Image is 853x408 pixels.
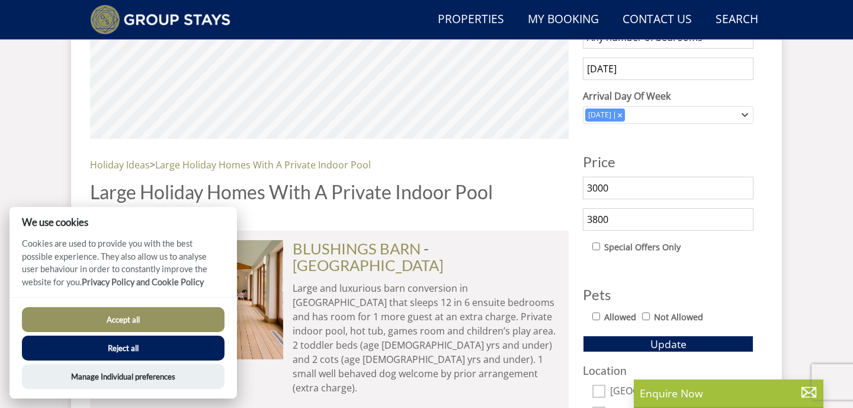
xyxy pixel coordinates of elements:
a: Holiday Ideas [90,158,150,171]
label: Not Allowed [654,311,703,324]
button: Manage Individual preferences [22,364,225,389]
a: BLUSHINGS BARN [293,240,421,257]
label: [GEOGRAPHIC_DATA] [610,385,753,399]
h1: Large Holiday Homes With A Private Indoor Pool [90,181,569,202]
div: [DATE] [585,110,614,120]
h3: Price [583,154,753,170]
a: Properties [433,7,509,33]
h2: We use cookies [9,216,237,228]
span: > [150,158,155,171]
input: Arrival Date [583,58,753,80]
p: Cookies are used to provide you with the best possible experience. They also allow us to analyse ... [9,237,237,297]
a: Large Holiday Homes With A Private Indoor Pool [155,158,371,171]
input: To [583,208,753,231]
input: From [583,177,753,199]
label: Special Offers Only [604,241,681,254]
a: Contact Us [618,7,697,33]
p: Enquire Now [640,385,817,401]
img: Group Stays [90,5,230,34]
span: Update [650,337,687,351]
a: [GEOGRAPHIC_DATA] [293,256,444,274]
p: Large and luxurious barn conversion in [GEOGRAPHIC_DATA] that sleeps 12 in 6 ensuite bedrooms and... [293,281,559,395]
h3: Location [583,364,753,377]
button: Reject all [22,336,225,361]
div: Combobox [583,106,753,124]
a: Privacy Policy and Cookie Policy [82,277,204,287]
button: Update [583,336,753,352]
a: Search [711,7,763,33]
span: - [293,240,444,274]
a: My Booking [523,7,604,33]
label: Arrival Day Of Week [583,89,753,103]
h3: Pets [583,287,753,302]
label: Allowed [604,311,636,324]
button: Accept all [22,307,225,332]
